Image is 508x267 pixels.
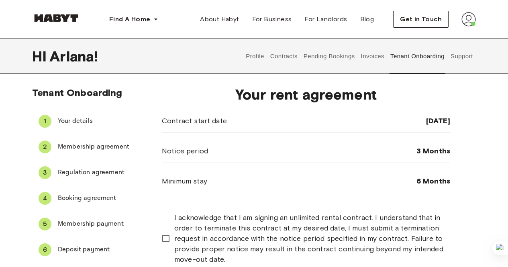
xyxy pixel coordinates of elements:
button: Contracts [269,39,298,74]
span: Membership payment [58,219,129,229]
div: 4Booking agreement [32,189,136,208]
span: Booking agreement [58,194,129,203]
a: Blog [354,11,381,27]
div: 5 [39,218,51,230]
span: Regulation agreement [58,168,129,177]
span: Ariana ! [49,48,98,65]
span: For Business [252,14,292,24]
span: Notice period [162,146,208,156]
span: Tenant Onboarding [32,87,122,98]
a: For Business [246,11,298,27]
span: Contract start date [162,116,227,126]
button: Profile [245,39,265,74]
button: Pending Bookings [302,39,356,74]
button: Invoices [360,39,385,74]
img: Habyt [32,14,80,22]
span: Membership agreement [58,142,129,152]
span: Your details [58,116,129,126]
span: For Landlords [304,14,347,24]
span: Find A Home [109,14,150,24]
span: Minimum stay [162,176,207,186]
span: I acknowledge that I am signing an unlimited rental contract. I understand that in order to termi... [174,212,444,265]
span: About Habyt [200,14,239,24]
img: avatar [461,12,476,26]
span: 3 Months [416,146,450,156]
span: Deposit payment [58,245,129,255]
div: 5Membership payment [32,214,136,234]
div: 3 [39,166,51,179]
button: Get in Touch [393,11,449,28]
span: Your rent agreement [162,86,450,103]
span: Blog [360,14,374,24]
a: For Landlords [298,11,353,27]
div: 1 [39,115,51,128]
button: Support [449,39,474,74]
button: Tenant Onboarding [390,39,446,74]
span: Get in Touch [400,14,442,24]
div: 6 [39,243,51,256]
div: 3Regulation agreement [32,163,136,182]
span: Hi [32,48,49,65]
button: Find A Home [103,11,165,27]
div: 1Your details [32,112,136,131]
div: 4 [39,192,51,205]
div: 2Membership agreement [32,137,136,157]
div: 6Deposit payment [32,240,136,259]
div: user profile tabs [243,39,476,74]
span: [DATE] [426,116,450,126]
span: 6 Months [416,176,450,186]
div: 2 [39,141,51,153]
a: About Habyt [194,11,245,27]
